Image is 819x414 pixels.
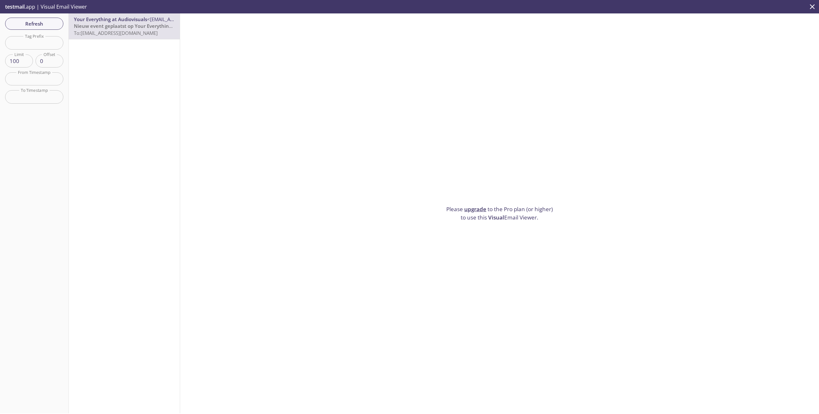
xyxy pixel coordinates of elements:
[10,20,58,28] span: Refresh
[444,205,556,221] p: Please to the Pro plan (or higher) to use this Email Viewer.
[74,30,158,36] span: To: [EMAIL_ADDRESS][DOMAIN_NAME]
[74,16,147,22] span: Your Everything at Audiovisuals
[147,16,230,22] span: <[EMAIL_ADDRESS][DOMAIN_NAME]>
[5,3,25,10] span: testmail
[69,13,180,39] nav: emails
[69,13,180,39] div: Your Everything at Audiovisuals<[EMAIL_ADDRESS][DOMAIN_NAME]>Nieuw event geplaatst op Your Everyt...
[5,18,63,30] button: Refresh
[464,205,486,213] a: upgrade
[74,23,209,29] span: Nieuw event geplaatst op Your Everything at Audiovisuals!
[488,214,504,221] span: Visual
